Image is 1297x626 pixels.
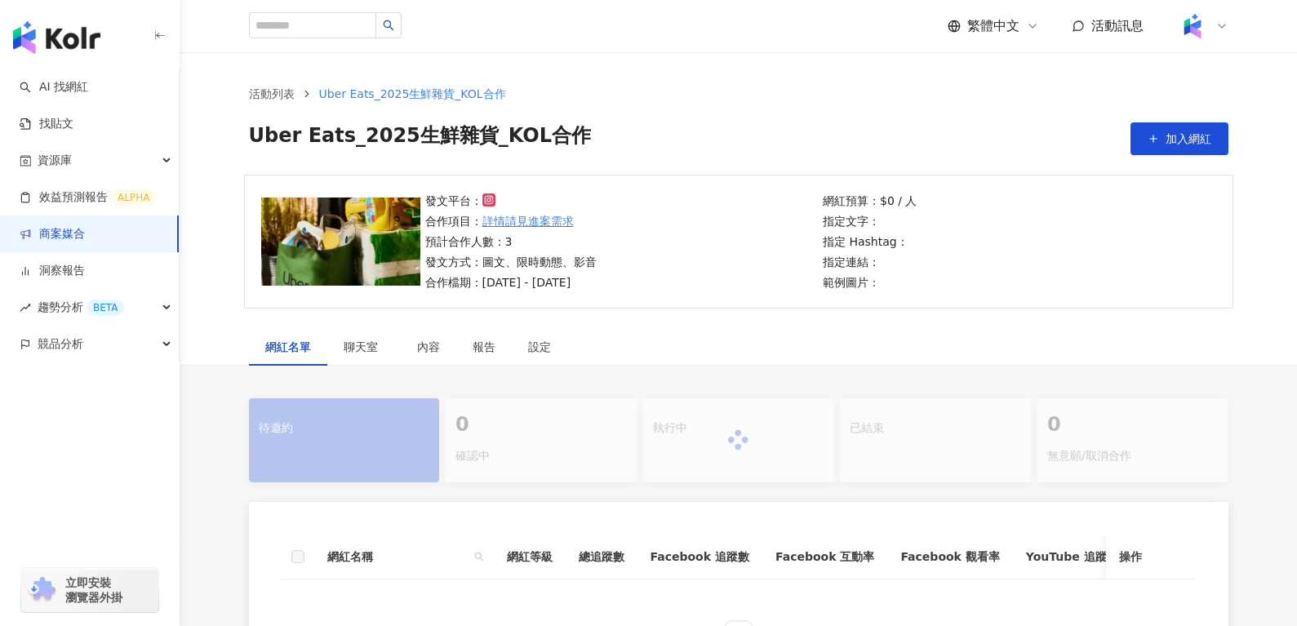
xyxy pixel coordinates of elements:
[20,79,88,95] a: searchAI 找網紅
[38,326,83,362] span: 競品分析
[327,548,468,566] span: 網紅名稱
[87,300,124,316] div: BETA
[425,253,597,271] p: 發文方式：圖文、限時動態、影音
[319,87,506,100] span: Uber Eats_2025生鮮雜貨_KOL合作
[637,535,762,579] th: Facebook 追蹤數
[425,192,597,210] p: 發文平台：
[887,535,1012,579] th: Facebook 觀看率
[38,289,124,326] span: 趨勢分析
[1106,535,1196,579] th: 操作
[425,212,597,230] p: 合作項目：
[528,338,551,356] div: 設定
[344,341,384,353] span: 聊天室
[482,212,574,230] a: 詳情請見進案需求
[566,535,637,579] th: 總追蹤數
[425,273,597,291] p: 合作檔期：[DATE] - [DATE]
[967,17,1019,35] span: 繁體中文
[823,233,917,251] p: 指定 Hashtag：
[823,253,917,271] p: 指定連結：
[1177,11,1208,42] img: Kolr%20app%20icon%20%281%29.png
[20,302,31,313] span: rise
[26,577,58,603] img: chrome extension
[383,20,394,31] span: search
[38,142,72,179] span: 資源庫
[20,226,85,242] a: 商案媒合
[246,85,298,103] a: 活動列表
[1013,535,1131,579] th: YouTube 追蹤數
[261,198,420,286] img: 詳情請見進案需求
[1130,122,1228,155] button: 加入網紅
[417,338,440,356] div: 內容
[494,535,566,579] th: 網紅等級
[762,535,887,579] th: Facebook 互動率
[65,575,122,605] span: 立即安裝 瀏覽器外掛
[265,338,311,356] div: 網紅名單
[1166,132,1211,145] span: 加入網紅
[21,568,158,612] a: chrome extension立即安裝 瀏覽器外掛
[823,273,917,291] p: 範例圖片：
[249,122,592,155] span: Uber Eats_2025生鮮雜貨_KOL合作
[20,263,85,279] a: 洞察報告
[473,338,495,356] div: 報告
[1091,18,1144,33] span: 活動訊息
[425,233,597,251] p: 預計合作人數：3
[13,21,100,54] img: logo
[471,544,487,569] span: search
[474,552,484,562] span: search
[20,189,156,206] a: 效益預測報告ALPHA
[823,212,917,230] p: 指定文字：
[20,116,73,132] a: 找貼文
[823,192,917,210] p: 網紅預算：$0 / 人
